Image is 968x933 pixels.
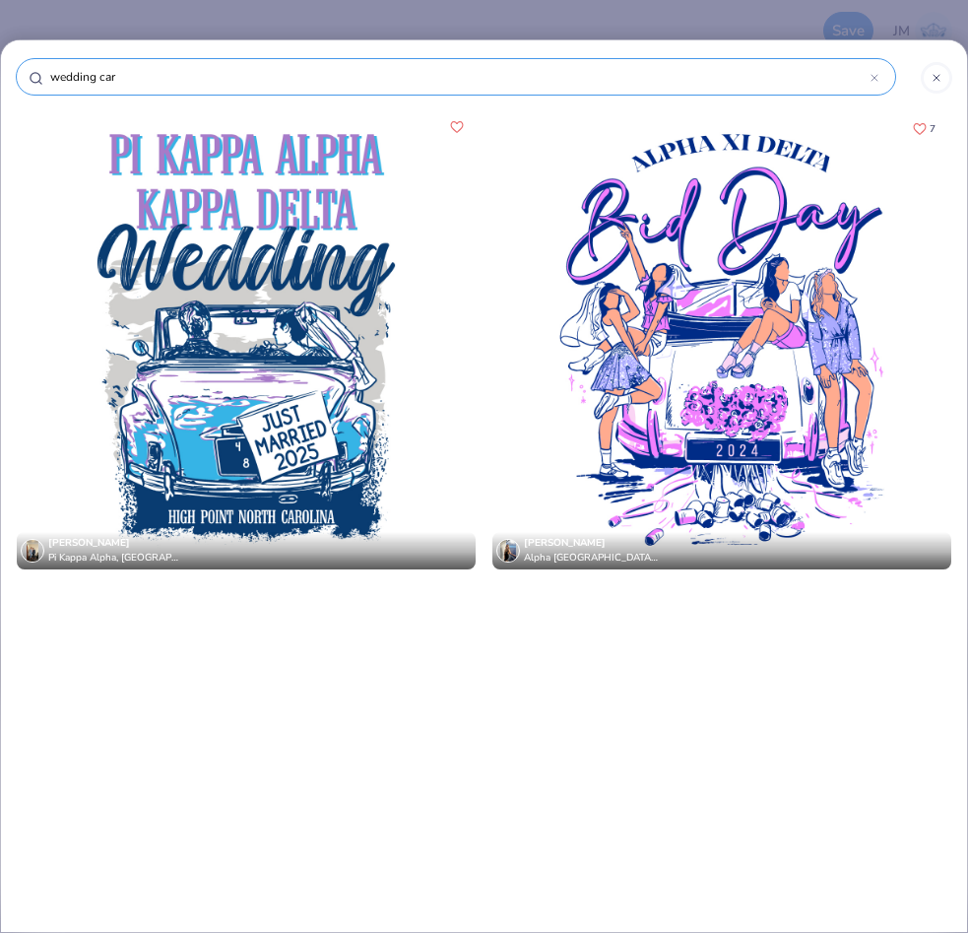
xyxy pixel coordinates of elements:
span: Pi Kappa Alpha, [GEOGRAPHIC_DATA] [48,551,184,566]
input: Try "Alpha" [48,67,871,87]
button: Like [904,115,944,142]
span: [PERSON_NAME] [48,536,130,550]
span: 7 [930,124,936,134]
button: Like [445,115,469,139]
span: Alpha [GEOGRAPHIC_DATA], [GEOGRAPHIC_DATA][US_STATE] [524,551,660,566]
span: [PERSON_NAME] [524,536,606,550]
